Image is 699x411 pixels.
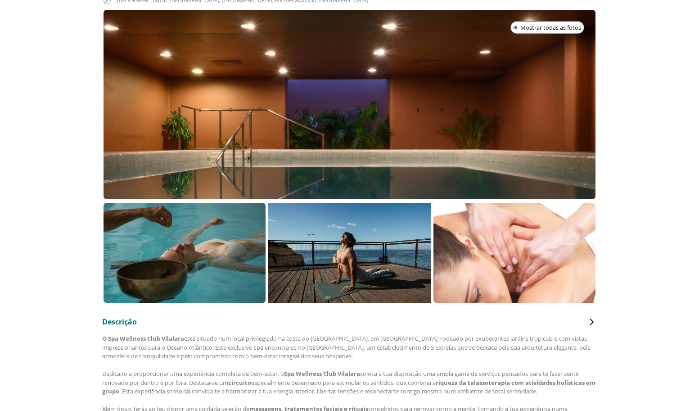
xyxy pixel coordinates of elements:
b: O Spa Wellness Club Vilalara [102,334,184,342]
span: Descrição [102,317,137,327]
span: Mostrar todas as fotos [520,23,581,32]
b: Spa Wellness Club Vilalara [284,370,360,378]
b: riqueza da talassoterapia com atividades holísticas em grupo [102,379,597,396]
b: circuito [228,379,251,387]
button: Descrição [102,317,597,327]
